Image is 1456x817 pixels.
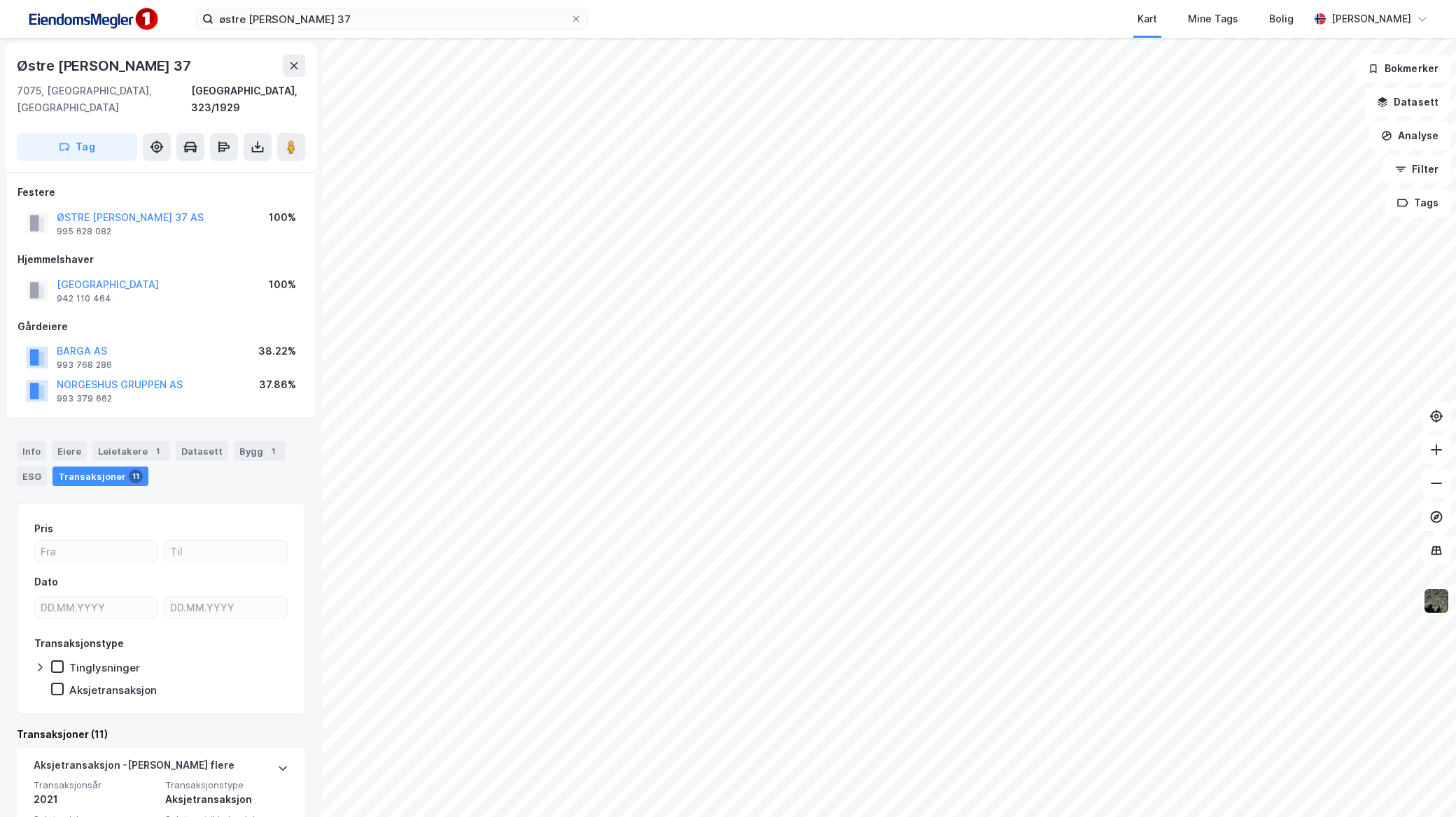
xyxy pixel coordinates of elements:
[22,3,162,35] img: F4PB6Px+NJ5v8B7XTbfpPpyloAAAAASUVORK5CYII=
[1386,750,1456,817] iframe: Chat Widget
[1369,122,1450,150] button: Analyse
[57,226,111,237] div: 995 628 082
[1386,750,1456,817] div: Kontrollprogram for chat
[1356,55,1450,83] button: Bokmerker
[35,597,157,618] input: DD.MM.YYYY
[34,635,124,652] div: Transaksjonstype
[269,276,296,293] div: 100%
[1188,10,1238,27] div: Mine Tags
[34,779,157,791] span: Transaksjonsår
[34,757,234,779] div: Aksjetransaksjon - [PERSON_NAME] flere
[35,541,157,562] input: Fra
[57,293,111,304] div: 942 110 464
[213,8,570,29] input: Søk på adresse, matrikkel, gårdeiere, leietakere eller personer
[1331,10,1411,27] div: [PERSON_NAME]
[17,726,305,743] div: Transaksjoner (11)
[17,441,46,461] div: Info
[34,791,157,808] div: 2021
[34,520,53,537] div: Pris
[165,791,288,808] div: Aksjetransaksjon
[52,441,87,461] div: Eiere
[1137,10,1157,27] div: Kart
[34,574,58,590] div: Dato
[17,55,194,77] div: Østre [PERSON_NAME] 37
[17,251,304,268] div: Hjemmelshaver
[269,209,296,226] div: 100%
[1383,155,1450,183] button: Filter
[258,343,296,360] div: 38.22%
[69,661,140,674] div: Tinglysninger
[164,541,287,562] input: Til
[92,441,170,461] div: Leietakere
[52,467,148,486] div: Transaksjoner
[17,184,304,201] div: Festere
[1269,10,1294,27] div: Bolig
[17,133,137,161] button: Tag
[69,683,157,697] div: Aksjetransaksjon
[1385,189,1450,217] button: Tags
[259,376,296,393] div: 37.86%
[164,597,287,618] input: DD.MM.YYYY
[191,83,305,116] div: [GEOGRAPHIC_DATA], 323/1929
[17,467,47,486] div: ESG
[129,469,143,483] div: 11
[57,393,112,404] div: 993 379 662
[234,441,286,461] div: Bygg
[1423,588,1450,614] img: 9k=
[17,318,304,335] div: Gårdeiere
[150,444,164,458] div: 1
[1365,88,1450,116] button: Datasett
[266,444,280,458] div: 1
[57,360,112,371] div: 993 768 286
[17,83,191,116] div: 7075, [GEOGRAPHIC_DATA], [GEOGRAPHIC_DATA]
[165,779,288,791] span: Transaksjonstype
[176,441,228,461] div: Datasett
